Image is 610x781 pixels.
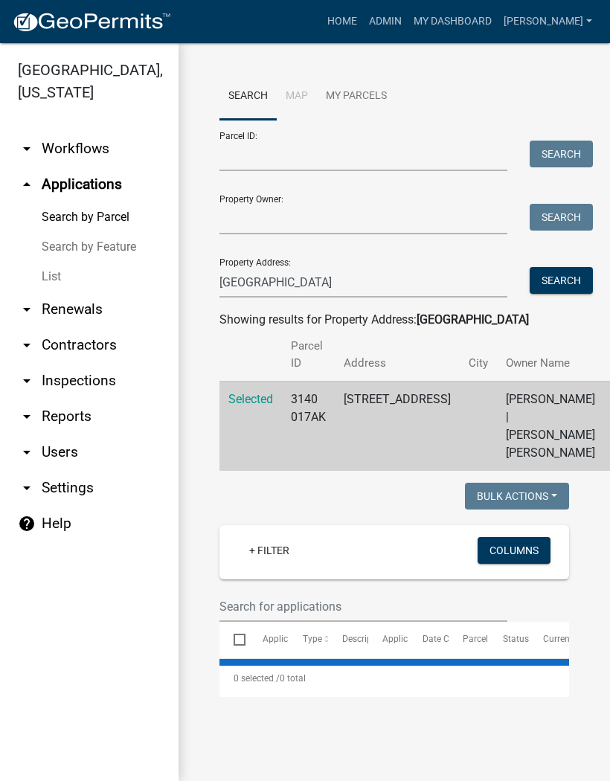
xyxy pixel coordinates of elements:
[382,634,421,644] span: Applicant
[234,673,280,684] span: 0 selected /
[18,443,36,461] i: arrow_drop_down
[543,634,605,644] span: Current Activity
[497,329,604,381] th: Owner Name
[478,537,550,564] button: Columns
[530,141,593,167] button: Search
[219,660,569,697] div: 0 total
[219,311,569,329] div: Showing results for Property Address:
[288,622,328,658] datatable-header-cell: Type
[408,7,498,36] a: My Dashboard
[363,7,408,36] a: Admin
[342,634,388,644] span: Description
[228,392,273,406] a: Selected
[328,622,368,658] datatable-header-cell: Description
[248,622,288,658] datatable-header-cell: Application Number
[417,312,529,327] strong: [GEOGRAPHIC_DATA]
[335,329,460,381] th: Address
[317,73,396,120] a: My Parcels
[530,204,593,231] button: Search
[18,479,36,497] i: arrow_drop_down
[321,7,363,36] a: Home
[465,483,569,510] button: Bulk Actions
[489,622,529,658] datatable-header-cell: Status
[460,329,497,381] th: City
[18,176,36,193] i: arrow_drop_up
[463,634,498,644] span: Parcel ID
[219,622,248,658] datatable-header-cell: Select
[529,622,569,658] datatable-header-cell: Current Activity
[497,381,604,471] td: [PERSON_NAME] | [PERSON_NAME] [PERSON_NAME]
[18,140,36,158] i: arrow_drop_down
[303,634,322,644] span: Type
[282,329,335,381] th: Parcel ID
[18,336,36,354] i: arrow_drop_down
[423,634,475,644] span: Date Created
[408,622,449,658] datatable-header-cell: Date Created
[335,381,460,471] td: [STREET_ADDRESS]
[18,515,36,533] i: help
[282,381,335,471] td: 3140 017AK
[18,372,36,390] i: arrow_drop_down
[219,591,507,622] input: Search for applications
[498,7,598,36] a: [PERSON_NAME]
[449,622,489,658] datatable-header-cell: Parcel ID
[368,622,408,658] datatable-header-cell: Applicant
[530,267,593,294] button: Search
[237,537,301,564] a: + Filter
[503,634,529,644] span: Status
[18,300,36,318] i: arrow_drop_down
[219,73,277,120] a: Search
[18,408,36,425] i: arrow_drop_down
[263,634,344,644] span: Application Number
